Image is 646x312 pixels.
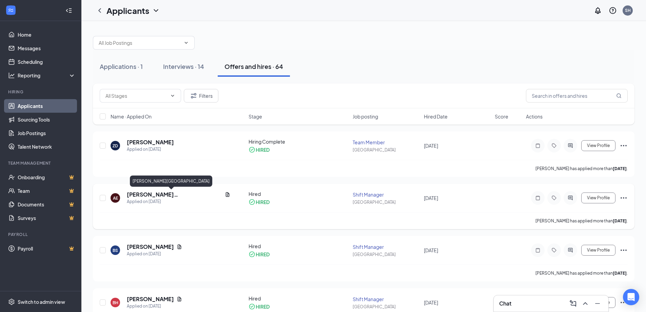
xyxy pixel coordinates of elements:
div: Applied on [DATE] [127,251,182,257]
svg: CheckmarkCircle [249,199,255,205]
div: BS [113,247,118,253]
a: Talent Network [18,140,76,153]
span: [DATE] [424,247,438,253]
a: Applicants [18,99,76,113]
svg: CheckmarkCircle [249,251,255,258]
h3: Chat [499,300,511,307]
svg: ChevronDown [152,6,160,15]
div: Interviews · 14 [163,62,204,71]
svg: ActiveChat [566,247,574,253]
span: Job posting [353,113,378,120]
div: Applied on [DATE] [127,303,182,310]
b: [DATE] [613,271,627,276]
svg: Tag [550,143,558,148]
svg: Analysis [8,72,15,79]
span: Score [495,113,508,120]
div: HIRED [256,303,270,310]
div: BH [113,300,118,306]
div: Hired [249,295,349,302]
h5: [PERSON_NAME] [127,139,174,146]
div: Applications · 1 [100,62,143,71]
h1: Applicants [106,5,149,16]
span: Name · Applied On [111,113,152,120]
p: [PERSON_NAME] has applied more than . [535,218,628,224]
button: Filter Filters [184,89,218,103]
div: Hired [249,190,349,197]
input: All Stages [105,92,167,99]
button: View Profile [581,192,615,203]
svg: MagnifyingGlass [616,93,622,98]
input: All Job Postings [99,39,181,47]
h5: [PERSON_NAME] [127,243,174,251]
div: Shift Manager [353,296,419,302]
div: Hiring [8,89,74,95]
div: Reporting [18,72,76,79]
a: PayrollCrown [18,242,76,255]
a: SurveysCrown [18,211,76,225]
div: Applied on [DATE] [127,146,174,153]
b: [DATE] [613,166,627,171]
button: View Profile [581,245,615,256]
span: [DATE] [424,195,438,201]
a: DocumentsCrown [18,198,76,211]
svg: ChevronDown [183,40,189,45]
svg: Settings [8,298,15,305]
svg: ChevronDown [170,93,175,98]
svg: Ellipses [620,142,628,150]
div: [GEOGRAPHIC_DATA] [353,147,419,153]
p: [PERSON_NAME] has applied more than . [535,166,628,171]
span: Actions [526,113,543,120]
button: ChevronUp [580,298,591,309]
div: Open Intercom Messenger [623,289,639,305]
div: Team Management [8,160,74,166]
div: Hired [249,243,349,250]
svg: Ellipses [620,298,628,307]
svg: WorkstreamLogo [7,7,14,14]
div: Payroll [8,232,74,237]
div: Team Member [353,139,419,146]
svg: CheckmarkCircle [249,303,255,310]
div: HIRED [256,251,270,258]
span: View Profile [587,143,610,148]
b: [DATE] [613,218,627,223]
div: Hiring Complete [249,138,349,145]
svg: Ellipses [620,246,628,254]
div: SH [625,7,631,13]
button: ComposeMessage [568,298,579,309]
div: HIRED [256,146,270,153]
svg: Notifications [594,6,602,15]
span: [DATE] [424,143,438,149]
div: Switch to admin view [18,298,65,305]
svg: Collapse [65,7,72,14]
div: [GEOGRAPHIC_DATA] [353,252,419,257]
div: AE [113,195,118,201]
span: [DATE] [424,299,438,306]
svg: Document [177,296,182,302]
div: Shift Manager [353,243,419,250]
svg: Ellipses [620,194,628,202]
svg: Minimize [593,299,602,308]
svg: Note [534,195,542,201]
span: Stage [249,113,262,120]
svg: Document [225,192,230,197]
svg: ActiveChat [566,195,574,201]
svg: CheckmarkCircle [249,146,255,153]
a: Scheduling [18,55,76,69]
svg: Filter [190,92,198,100]
span: Hired Date [424,113,448,120]
a: Sourcing Tools [18,113,76,126]
a: Home [18,28,76,41]
div: [GEOGRAPHIC_DATA] [353,199,419,205]
button: Minimize [592,298,603,309]
svg: ChevronLeft [96,6,104,15]
a: TeamCrown [18,184,76,198]
svg: ChevronUp [581,299,589,308]
a: Job Postings [18,126,76,140]
span: View Profile [587,248,610,253]
div: [GEOGRAPHIC_DATA] [353,304,419,310]
div: [PERSON_NAME][GEOGRAPHIC_DATA] [130,176,212,187]
div: Applied on [DATE] [127,198,230,205]
svg: QuestionInfo [609,6,617,15]
svg: ComposeMessage [569,299,577,308]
